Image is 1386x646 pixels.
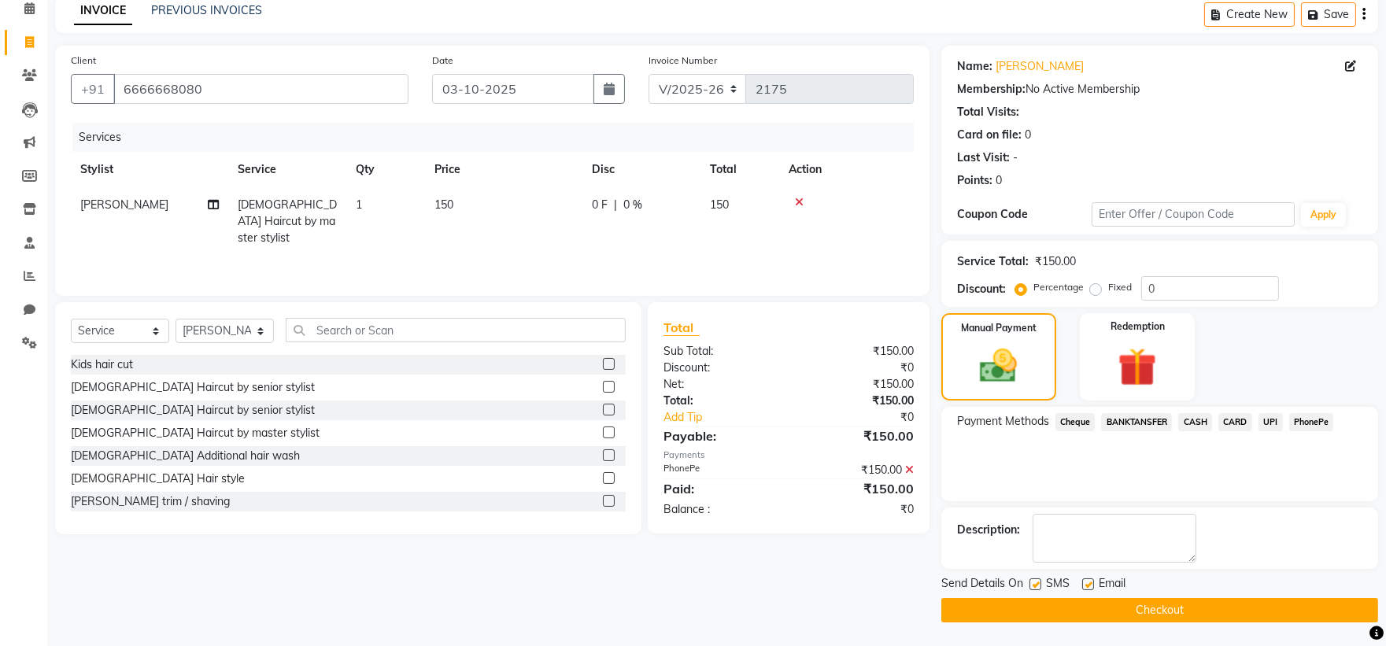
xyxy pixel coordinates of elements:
[789,360,926,376] div: ₹0
[652,360,789,376] div: Discount:
[238,197,337,245] span: [DEMOGRAPHIC_DATA] Haircut by master stylist
[652,501,789,518] div: Balance :
[968,345,1029,387] img: _cash.svg
[286,318,626,342] input: Search or Scan
[996,58,1084,75] a: [PERSON_NAME]
[614,197,617,213] span: |
[652,426,789,445] div: Payable:
[1204,2,1295,27] button: Create New
[996,172,1002,189] div: 0
[1092,202,1295,227] input: Enter Offer / Coupon Code
[1301,2,1356,27] button: Save
[113,74,408,104] input: Search by Name/Mobile/Email/Code
[151,3,262,17] a: PREVIOUS INVOICES
[663,319,700,336] span: Total
[789,393,926,409] div: ₹150.00
[957,281,1006,297] div: Discount:
[1033,280,1084,294] label: Percentage
[789,501,926,518] div: ₹0
[71,493,230,510] div: [PERSON_NAME] trim / shaving
[1218,413,1252,431] span: CARD
[71,74,115,104] button: +91
[1025,127,1031,143] div: 0
[1106,343,1169,391] img: _gift.svg
[652,343,789,360] div: Sub Total:
[623,197,642,213] span: 0 %
[71,379,315,396] div: [DEMOGRAPHIC_DATA] Haircut by senior stylist
[649,54,717,68] label: Invoice Number
[71,471,245,487] div: [DEMOGRAPHIC_DATA] Hair style
[652,409,811,426] a: Add Tip
[228,152,346,187] th: Service
[789,479,926,498] div: ₹150.00
[663,449,913,462] div: Payments
[1035,253,1076,270] div: ₹150.00
[71,402,315,419] div: [DEMOGRAPHIC_DATA] Haircut by senior stylist
[1013,150,1018,166] div: -
[71,448,300,464] div: [DEMOGRAPHIC_DATA] Additional hair wash
[789,343,926,360] div: ₹150.00
[652,393,789,409] div: Total:
[71,425,320,441] div: [DEMOGRAPHIC_DATA] Haircut by master stylist
[957,150,1010,166] div: Last Visit:
[434,197,453,212] span: 150
[1178,413,1212,431] span: CASH
[957,413,1049,430] span: Payment Methods
[582,152,700,187] th: Disc
[957,522,1020,538] div: Description:
[811,409,926,426] div: ₹0
[700,152,779,187] th: Total
[789,426,926,445] div: ₹150.00
[789,462,926,478] div: ₹150.00
[432,54,453,68] label: Date
[346,152,425,187] th: Qty
[957,104,1019,120] div: Total Visits:
[356,197,362,212] span: 1
[1101,413,1172,431] span: BANKTANSFER
[941,575,1023,595] span: Send Details On
[425,152,582,187] th: Price
[1301,203,1346,227] button: Apply
[961,321,1037,335] label: Manual Payment
[789,376,926,393] div: ₹150.00
[779,152,914,187] th: Action
[957,81,1026,98] div: Membership:
[71,356,133,373] div: Kids hair cut
[71,54,96,68] label: Client
[957,81,1362,98] div: No Active Membership
[1289,413,1334,431] span: PhonePe
[72,123,926,152] div: Services
[71,152,228,187] th: Stylist
[652,376,789,393] div: Net:
[652,479,789,498] div: Paid:
[957,58,992,75] div: Name:
[1046,575,1070,595] span: SMS
[957,127,1022,143] div: Card on file:
[1111,319,1165,334] label: Redemption
[710,197,729,212] span: 150
[1099,575,1125,595] span: Email
[957,206,1092,223] div: Coupon Code
[80,197,168,212] span: [PERSON_NAME]
[592,197,608,213] span: 0 F
[1108,280,1132,294] label: Fixed
[957,172,992,189] div: Points:
[1055,413,1096,431] span: Cheque
[652,462,789,478] div: PhonePe
[957,253,1029,270] div: Service Total:
[941,598,1378,622] button: Checkout
[1258,413,1283,431] span: UPI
